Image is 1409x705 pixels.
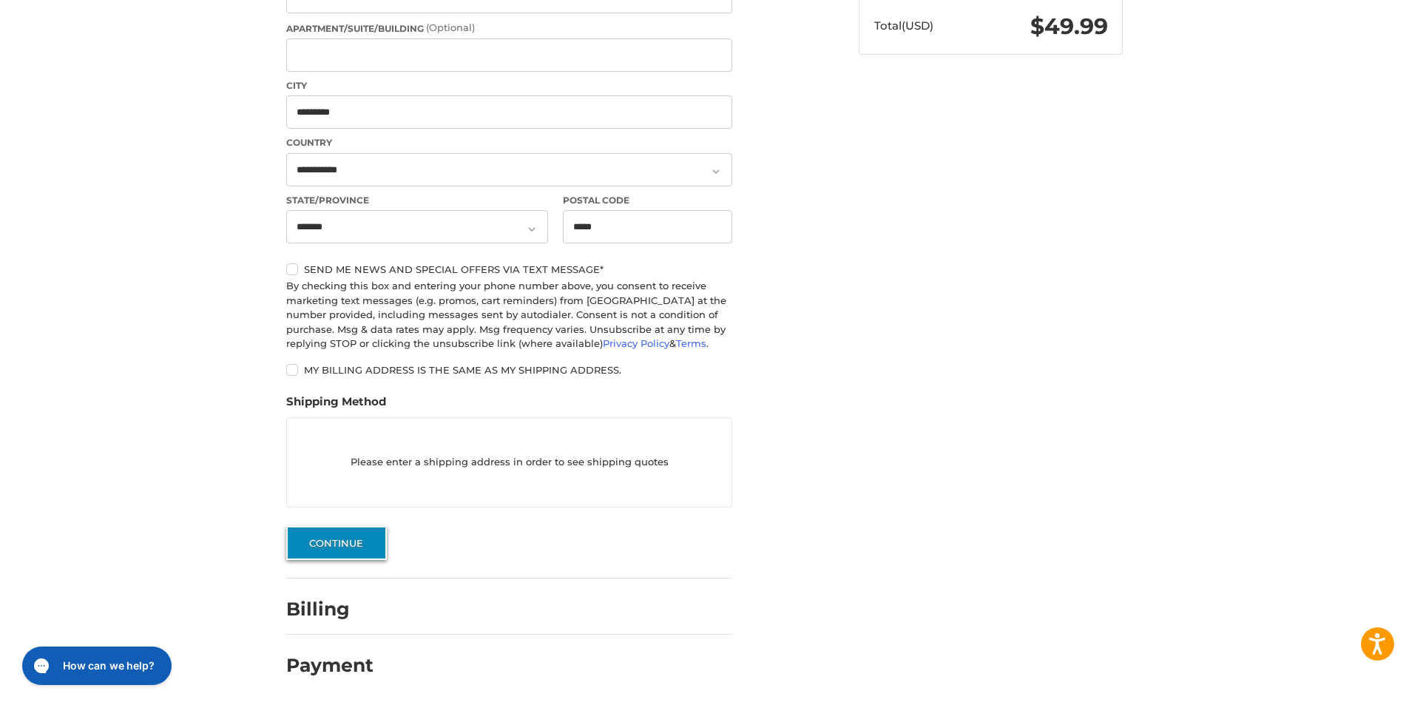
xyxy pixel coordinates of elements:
label: Postal Code [563,194,733,207]
p: Please enter a shipping address in order to see shipping quotes [287,448,731,477]
button: Continue [286,526,387,560]
div: By checking this box and entering your phone number above, you consent to receive marketing text ... [286,279,732,351]
label: My billing address is the same as my shipping address. [286,364,732,376]
h2: Payment [286,654,374,677]
label: City [286,79,732,92]
label: State/Province [286,194,548,207]
label: Apartment/Suite/Building [286,21,732,36]
h2: Billing [286,598,373,621]
a: Privacy Policy [603,337,669,349]
iframe: Gorgias live chat messenger [15,641,176,690]
legend: Shipping Method [286,394,386,417]
label: Country [286,136,732,149]
span: $49.99 [1030,13,1108,40]
span: Total (USD) [874,18,933,33]
label: Send me news and special offers via text message* [286,263,732,275]
small: (Optional) [426,21,475,33]
a: Terms [676,337,706,349]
